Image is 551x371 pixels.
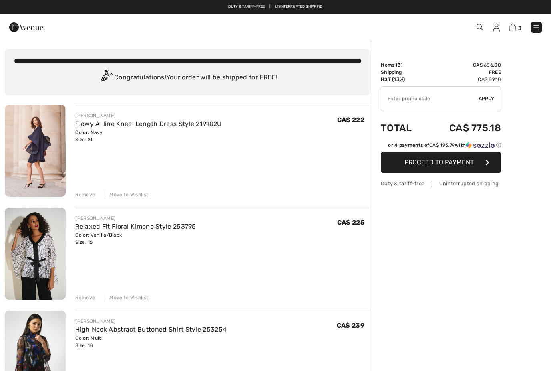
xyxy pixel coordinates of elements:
div: Remove [75,191,95,198]
a: 1ère Avenue [9,23,43,30]
span: CA$ 222 [337,116,364,124]
div: Remove [75,294,95,301]
td: HST (13%) [381,76,426,83]
td: Total [381,114,426,142]
div: [PERSON_NAME] [75,318,227,325]
div: Congratulations! Your order will be shipped for FREE! [14,70,361,86]
div: [PERSON_NAME] [75,215,196,222]
span: CA$ 193.79 [429,142,455,148]
span: 3 [518,25,521,31]
div: Move to Wishlist [103,191,148,198]
span: 3 [398,62,401,68]
span: CA$ 239 [337,322,364,329]
button: Proceed to Payment [381,152,501,173]
img: Sezzle [466,142,495,149]
td: Shipping [381,69,426,76]
div: Move to Wishlist [103,294,148,301]
img: Shopping Bag [509,24,516,31]
input: Promo code [381,87,479,111]
div: Color: Vanilla/Black Size: 16 [75,231,196,246]
img: Flowy A-line Knee-Length Dress Style 219102U [5,105,66,197]
img: Congratulation2.svg [98,70,114,86]
div: [PERSON_NAME] [75,112,221,119]
td: CA$ 775.18 [426,114,501,142]
img: 1ère Avenue [9,19,43,35]
div: Color: Navy Size: XL [75,129,221,143]
div: Color: Multi Size: 18 [75,335,227,349]
img: Search [477,24,483,31]
img: Relaxed Fit Floral Kimono Style 253795 [5,208,66,299]
td: CA$ 686.00 [426,61,501,69]
a: 3 [509,22,521,32]
div: or 4 payments ofCA$ 193.79withSezzle Click to learn more about Sezzle [381,142,501,152]
td: Free [426,69,501,76]
a: Relaxed Fit Floral Kimono Style 253795 [75,223,196,230]
a: High Neck Abstract Buttoned Shirt Style 253254 [75,326,227,333]
div: Duty & tariff-free | Uninterrupted shipping [381,180,501,187]
img: My Info [493,24,500,32]
a: Flowy A-line Knee-Length Dress Style 219102U [75,120,221,128]
td: CA$ 89.18 [426,76,501,83]
span: Proceed to Payment [404,158,474,166]
img: Menu [532,24,540,32]
div: or 4 payments of with [388,142,501,149]
span: Apply [479,95,495,102]
span: CA$ 225 [337,219,364,226]
td: Items ( ) [381,61,426,69]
